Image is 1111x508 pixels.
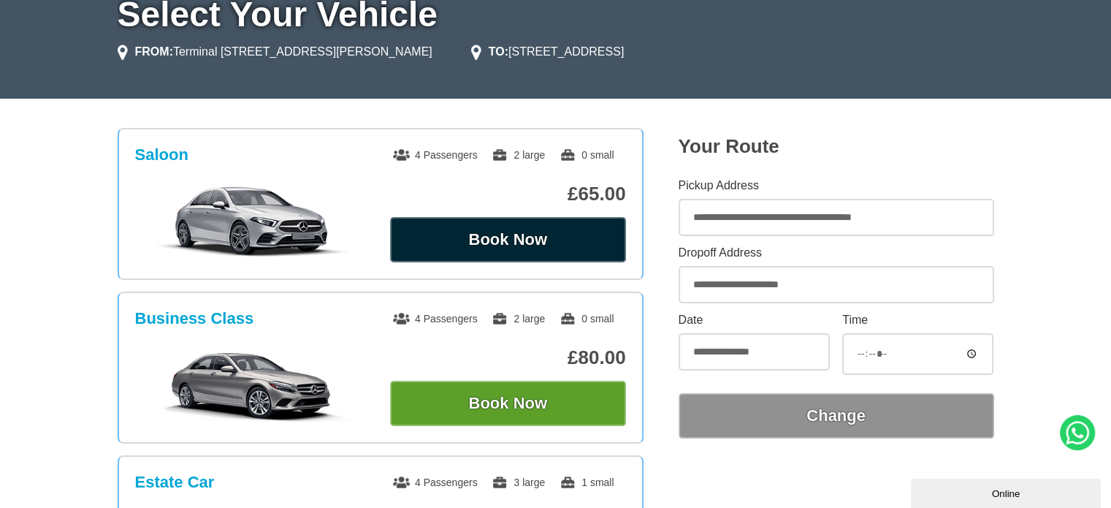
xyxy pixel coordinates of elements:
li: Terminal [STREET_ADDRESS][PERSON_NAME] [118,43,432,61]
span: 4 Passengers [393,313,478,325]
span: 0 small [560,313,614,325]
span: 2 large [492,149,545,161]
span: 2 large [492,313,545,325]
h3: Saloon [135,145,188,164]
li: [STREET_ADDRESS] [471,43,625,61]
button: Book Now [390,381,626,426]
button: Book Now [390,217,626,262]
span: 3 large [492,477,545,488]
strong: TO: [489,45,508,58]
button: Change [679,393,994,439]
p: £80.00 [390,346,626,369]
label: Dropoff Address [679,247,994,259]
label: Date [679,314,830,326]
img: Business Class [142,349,362,422]
strong: FROM: [135,45,173,58]
label: Time [842,314,993,326]
h3: Estate Car [135,473,215,492]
h3: Business Class [135,309,254,328]
p: £65.00 [390,183,626,205]
img: Saloon [142,185,362,258]
span: 4 Passengers [393,149,478,161]
iframe: chat widget [911,476,1104,508]
span: 0 small [560,149,614,161]
span: 1 small [560,477,614,488]
span: 4 Passengers [393,477,478,488]
h2: Your Route [679,135,994,158]
label: Pickup Address [679,180,994,192]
